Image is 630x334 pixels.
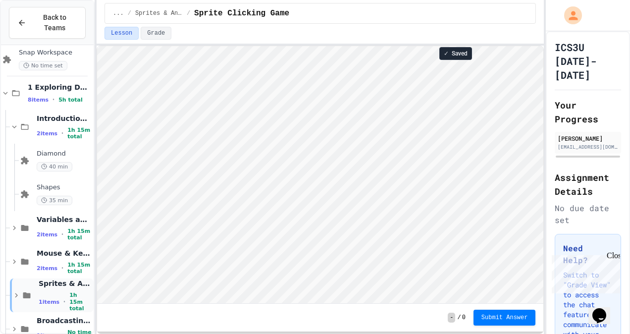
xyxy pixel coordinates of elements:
[588,294,620,324] iframe: chat widget
[37,249,92,258] span: Mouse & Keyboard
[462,314,466,322] span: 0
[37,196,72,205] span: 35 min
[194,7,289,19] span: Sprite Clicking Game
[187,9,190,17] span: /
[37,150,92,158] span: Diamond
[548,251,620,293] iframe: chat widget
[32,12,77,33] span: Back to Teams
[37,215,92,224] span: Variables and Blocks
[61,129,63,137] span: •
[444,50,449,57] span: ✓
[555,170,621,198] h2: Assignment Details
[39,299,59,305] span: 1 items
[19,61,67,70] span: No time set
[37,183,92,192] span: Shapes
[28,83,92,92] span: 1 Exploring Data
[37,162,72,171] span: 40 min
[61,264,63,272] span: •
[39,279,92,288] span: Sprites & Animation
[37,130,57,137] span: 2 items
[448,313,455,323] span: -
[67,262,92,275] span: 1h 15m total
[61,230,63,238] span: •
[452,50,468,57] span: Saved
[52,96,54,104] span: •
[58,97,83,103] span: 5h total
[558,143,618,151] div: [EMAIL_ADDRESS][DOMAIN_NAME]
[128,9,131,17] span: /
[558,134,618,143] div: [PERSON_NAME]
[97,46,543,303] iframe: Snap! Programming Environment
[105,27,139,40] button: Lesson
[141,27,171,40] button: Grade
[555,98,621,126] h2: Your Progress
[37,316,92,325] span: Broadcasting & Cloning
[554,4,584,27] div: My Account
[69,292,92,312] span: 1h 15m total
[135,9,183,17] span: Sprites & Animation
[67,228,92,241] span: 1h 15m total
[4,4,68,63] div: Chat with us now!Close
[63,298,65,306] span: •
[37,231,57,238] span: 2 items
[555,40,621,82] h1: ICS3U [DATE]-[DATE]
[37,114,92,123] span: Introduction to Snap
[19,49,92,57] span: Snap Workspace
[9,7,86,39] button: Back to Teams
[28,97,49,103] span: 8 items
[473,310,536,326] button: Submit Answer
[113,9,124,17] span: ...
[67,127,92,140] span: 1h 15m total
[457,314,461,322] span: /
[481,314,528,322] span: Submit Answer
[563,242,613,266] h3: Need Help?
[37,265,57,272] span: 2 items
[555,202,621,226] div: No due date set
